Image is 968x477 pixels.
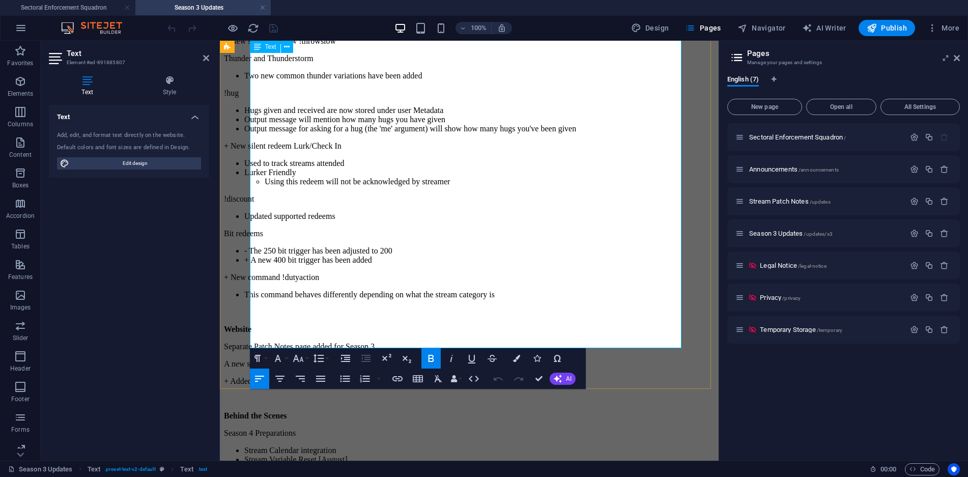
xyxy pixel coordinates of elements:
p: Separate Patch Notes page added for Season 3 [4,301,495,311]
div: Duplicate [925,229,933,238]
button: Usercentrics [948,463,960,475]
p: Season 4 Preparations [4,388,495,397]
li: Two new common thunder variations have been added [24,31,495,40]
div: Temporary Storage/temporary [757,326,905,333]
i: Reload page [247,22,259,34]
button: Insert Table [408,369,428,389]
button: Align Justify [311,369,330,389]
button: Font Family [270,348,290,369]
a: Click to cancel selection. Double-click to open Pages [8,463,73,475]
button: Clear Formatting [429,369,448,389]
span: . text [197,463,207,475]
p: + New command !dutyaction [4,232,495,241]
h4: Text [49,75,130,97]
li: + A new 400 bit trigger has been added [24,215,495,224]
span: Click to select. Double-click to edit [88,463,100,475]
span: /legal-notice [798,263,827,269]
span: /announcements [799,167,839,173]
button: Icons [527,348,547,369]
button: Paragraph Format [250,348,269,369]
button: AI [550,373,576,385]
p: A new statistic will be added to the stats page for sound clips played [4,319,495,328]
span: /temporary [817,327,842,333]
span: More [927,23,959,33]
p: Forms [11,426,30,434]
img: Editor Logo [59,22,135,34]
span: Click to open page [760,326,842,333]
p: Columns [8,120,33,128]
button: Subscript [397,348,416,369]
button: Increase Indent [336,348,355,369]
div: Remove [940,293,949,302]
span: AI [566,376,572,382]
button: Publish [859,20,915,36]
h3: Element #ed-891885807 [67,58,189,67]
button: Edit design [57,157,201,170]
button: Decrease Indent [356,348,376,369]
p: !hug [4,48,495,57]
div: Settings [910,165,919,174]
li: Output message will mention how many hugs you have given [24,74,495,83]
button: More [923,20,963,36]
p: !discount [4,154,495,163]
p: Features [8,273,33,281]
div: Settings [910,229,919,238]
p: + New silent redeem Lurk/Check In [4,101,495,110]
a: SES Events [38,336,76,345]
div: Settings [910,197,919,206]
div: The startpage cannot be deleted [940,133,949,142]
p: Images [10,303,31,312]
h6: Session time [870,463,897,475]
button: AI Writer [798,20,850,36]
button: reload [247,22,259,34]
h4: Style [130,75,209,97]
li: Lurker Friendly [24,127,495,146]
i: On resize automatically adjust zoom level to fit chosen device. [497,23,506,33]
li: Output message for asking for a hug (the 'me' argument) will show how many hugs you've been given [24,83,495,93]
span: English (7) [727,73,759,88]
button: Special Characters [548,348,567,369]
button: 100% [455,22,492,34]
button: All Settings [880,99,960,115]
div: Duplicate [925,165,933,174]
span: /updates/s3 [804,231,833,237]
div: Language Tabs [727,75,960,95]
li: Stream Variable Reset [August] [24,414,495,424]
span: Stream Patch Notes [749,198,831,205]
button: Design [627,20,673,36]
div: Duplicate [925,293,933,302]
button: Confirm (Ctrl+⏎) [529,369,549,389]
div: Duplicate [925,197,933,206]
div: Settings [910,133,919,142]
h3: Manage your pages and settings [747,58,939,67]
div: Remove [940,165,949,174]
span: Text [265,44,276,50]
li: Stream Calendar integration [24,405,495,414]
button: Unordered List [335,369,355,389]
button: Line Height [311,348,330,369]
li: Updated supported redeems [24,171,495,180]
li: Used to track streams attended [24,118,495,127]
span: 00 00 [880,463,896,475]
p: Slider [13,334,29,342]
span: Edit design [72,157,198,170]
div: Announcements/announcements [746,166,905,173]
p: Elements [8,90,34,98]
span: Publish [867,23,907,33]
button: Click here to leave preview mode and continue editing [226,22,239,34]
span: New page [732,104,798,110]
button: Data Bindings [449,369,463,389]
h4: Season 3 Updates [135,2,271,13]
button: Redo (Ctrl+Shift+Z) [509,369,528,389]
div: Add, edit, and format text directly on the website. [57,131,201,140]
span: Click to open page [749,133,846,141]
span: Season 3 Updates [749,230,833,237]
button: Undo (Ctrl+Z) [489,369,508,389]
span: . preset-text-v2-default [104,463,156,475]
span: Code [909,463,935,475]
button: Colors [507,348,526,369]
span: Privacy [760,294,801,301]
div: Default colors and font sizes are defined in Design. [57,144,201,152]
span: / [844,135,846,141]
button: Align Center [270,369,290,389]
